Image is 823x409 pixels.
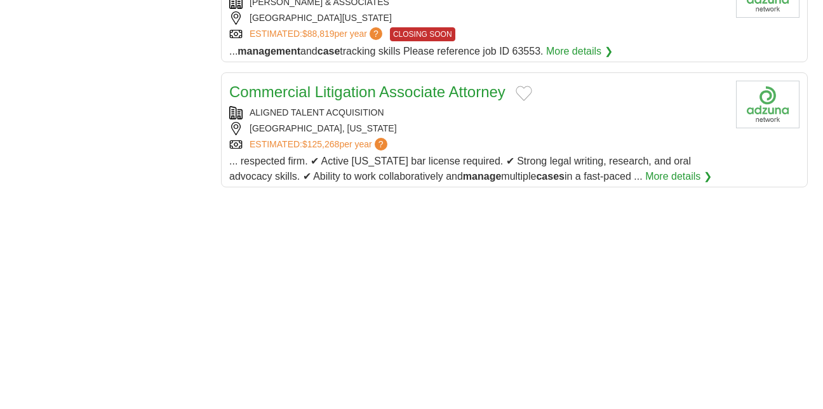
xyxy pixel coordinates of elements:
[736,81,800,128] img: Company logo
[302,139,339,149] span: $125,268
[375,138,387,151] span: ?
[546,44,613,59] a: More details ❯
[250,138,390,151] a: ESTIMATED:$125,268per year?
[645,169,712,184] a: More details ❯
[229,156,691,182] span: ... respected firm. ✔ Active [US_STATE] bar license required. ✔ Strong legal writing, research, a...
[250,27,385,41] a: ESTIMATED:$88,819per year?
[229,46,544,57] span: ... and tracking skills Please reference job ID 63553.
[516,86,532,101] button: Add to favorite jobs
[536,171,565,182] strong: cases
[229,11,726,25] div: [GEOGRAPHIC_DATA][US_STATE]
[229,122,726,135] div: [GEOGRAPHIC_DATA], [US_STATE]
[238,46,300,57] strong: management
[318,46,340,57] strong: case
[370,27,382,40] span: ?
[463,171,501,182] strong: manage
[302,29,335,39] span: $88,819
[229,83,505,100] a: Commercial Litigation Associate Attorney
[229,106,726,119] div: ALIGNED TALENT ACQUISITION
[390,27,455,41] span: CLOSING SOON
